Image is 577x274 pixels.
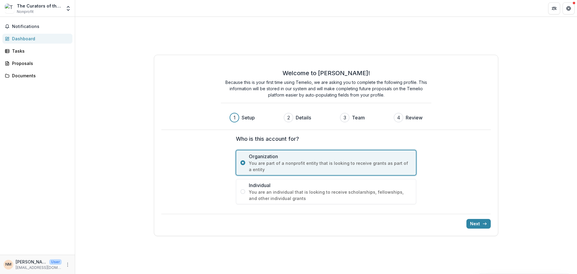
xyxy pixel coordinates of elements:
h3: Details [296,114,311,121]
h3: Setup [242,114,255,121]
span: Organization [249,153,412,160]
button: Notifications [2,22,72,31]
a: Proposals [2,58,72,68]
span: You are part of a nonprofit entity that is looking to receive grants as part of a entity [249,160,412,173]
label: Who is this account for? [236,135,413,143]
span: Individual [249,182,412,189]
p: Because this is your first time using Temelio, we are asking you to complete the following profil... [221,79,431,98]
button: Get Help [563,2,575,14]
div: Documents [12,72,68,79]
img: The Curators of the University of Missouri on Behalf of UMSL [5,4,14,13]
p: [PERSON_NAME] [16,259,47,265]
p: [EMAIL_ADDRESS][DOMAIN_NAME] [16,265,62,270]
button: Open entity switcher [64,2,72,14]
div: 1 [234,114,236,121]
h2: Welcome to [PERSON_NAME]! [282,69,370,77]
span: You are an individual that is looking to receive scholarships, fellowships, and other individual ... [249,189,412,202]
div: Progress [230,113,423,122]
h3: Team [352,114,365,121]
button: Next [466,219,491,229]
span: Notifications [12,24,70,29]
div: Tasks [12,48,68,54]
div: Proposals [12,60,68,66]
div: Nick Madel [5,263,11,266]
div: Dashboard [12,35,68,42]
div: 2 [287,114,290,121]
a: Dashboard [2,34,72,44]
a: Documents [2,71,72,81]
a: Tasks [2,46,72,56]
div: 4 [397,114,400,121]
button: Partners [548,2,560,14]
div: The Curators of the [GEOGRAPHIC_DATA][US_STATE] on Behalf of UMSL [17,3,62,9]
button: More [64,261,71,268]
div: 3 [343,114,346,121]
p: User [49,259,62,265]
span: Nonprofit [17,9,34,14]
h3: Review [406,114,423,121]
